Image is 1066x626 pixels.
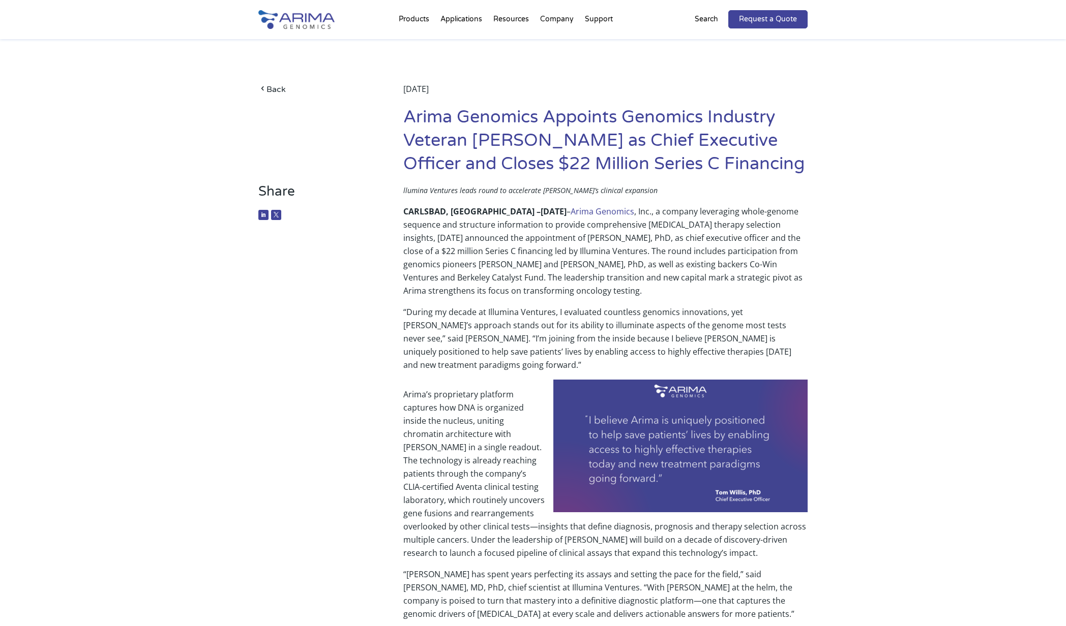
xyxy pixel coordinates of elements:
b: [DATE] [541,206,567,217]
b: CARLSBAD, [GEOGRAPHIC_DATA] – [403,206,541,217]
a: Back [258,82,373,96]
a: Arima Genomics [571,206,634,217]
h1: Arima Genomics Appoints Genomics Industry Veteran [PERSON_NAME] as Chief Executive Officer and Cl... [403,106,808,183]
img: Tom Wilis CEO Quote [553,380,808,512]
img: Arima-Genomics-logo [258,10,335,29]
p: Search [695,13,718,26]
h3: Share [258,183,373,207]
p: “During my decade at Illumina Ventures, I evaluated countless genomics innovations, yet [PERSON_N... [403,305,808,380]
a: Request a Quote [728,10,808,28]
p: Arima’s proprietary platform captures how DNA is organized inside the nucleus, uniting chromatin ... [403,388,808,568]
span: llumina Ventures leads round to accelerate [PERSON_NAME]’s clinical expansion [403,185,658,195]
div: [DATE] [403,82,808,106]
p: – , Inc., a company leveraging whole-genome sequence and structure information to provide compreh... [403,205,808,305]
